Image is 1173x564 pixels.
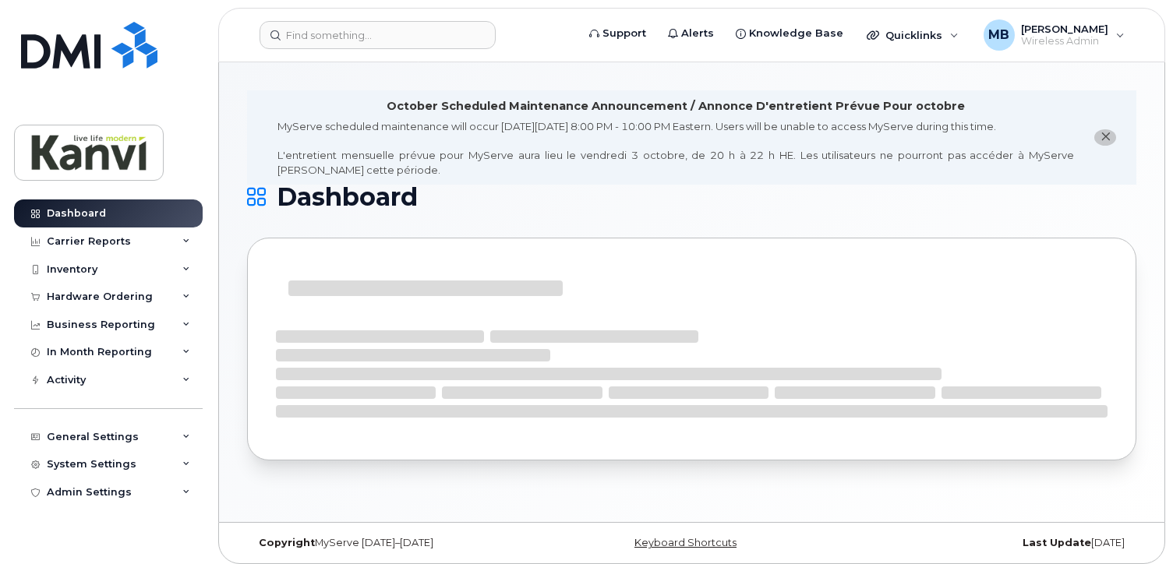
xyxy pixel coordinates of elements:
[1094,129,1116,146] button: close notification
[840,537,1136,549] div: [DATE]
[247,537,543,549] div: MyServe [DATE]–[DATE]
[277,185,418,209] span: Dashboard
[259,537,315,548] strong: Copyright
[634,537,737,548] a: Keyboard Shortcuts
[277,119,1074,177] div: MyServe scheduled maintenance will occur [DATE][DATE] 8:00 PM - 10:00 PM Eastern. Users will be u...
[1023,537,1091,548] strong: Last Update
[387,98,965,115] div: October Scheduled Maintenance Announcement / Annonce D'entretient Prévue Pour octobre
